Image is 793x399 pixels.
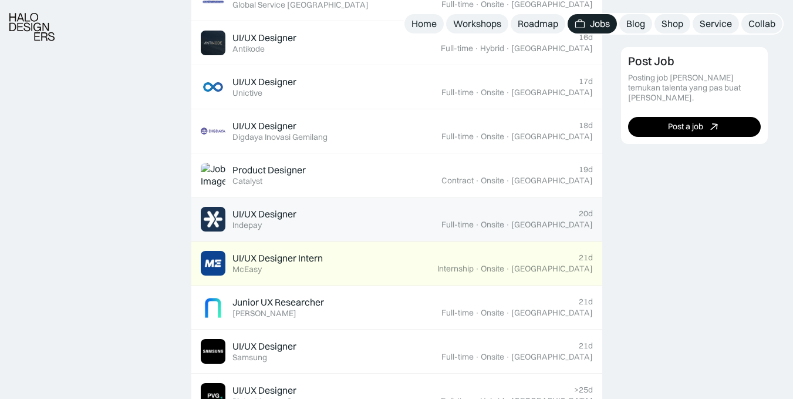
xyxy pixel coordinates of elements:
[201,207,225,232] img: Job Image
[481,176,504,186] div: Onsite
[441,43,473,53] div: Full-time
[511,88,593,98] div: [GEOGRAPHIC_DATA]
[441,220,474,230] div: Full-time
[474,43,479,53] div: ·
[481,352,504,362] div: Onsite
[437,264,474,274] div: Internship
[232,220,262,230] div: Indepay
[619,14,652,33] a: Blog
[201,251,225,276] img: Job Image
[232,88,262,98] div: Unictive
[511,43,593,53] div: [GEOGRAPHIC_DATA]
[191,286,602,330] a: Job ImageJunior UX Researcher[PERSON_NAME]21dFull-time·Onsite·[GEOGRAPHIC_DATA]
[481,88,504,98] div: Onsite
[191,197,602,242] a: Job ImageUI/UX DesignerIndepay20dFull-time·Onsite·[GEOGRAPHIC_DATA]
[232,252,323,264] div: UI/UX Designer Intern
[579,76,593,86] div: 17d
[441,88,474,98] div: Full-time
[654,14,690,33] a: Shop
[481,264,504,274] div: Onsite
[232,164,306,176] div: Product Designer
[191,242,602,286] a: Job ImageUI/UX Designer InternMcEasy21dInternship·Onsite·[GEOGRAPHIC_DATA]
[579,32,593,42] div: 16d
[232,44,265,54] div: Antikode
[475,308,480,318] div: ·
[748,18,775,30] div: Collab
[475,264,480,274] div: ·
[441,308,474,318] div: Full-time
[201,31,225,55] img: Job Image
[232,32,296,44] div: UI/UX Designer
[201,119,225,143] img: Job Image
[505,176,510,186] div: ·
[446,14,508,33] a: Workshops
[511,352,593,362] div: [GEOGRAPHIC_DATA]
[511,176,593,186] div: [GEOGRAPHIC_DATA]
[700,18,732,30] div: Service
[232,176,262,186] div: Catalyst
[628,73,761,102] div: Posting job [PERSON_NAME] temukan talenta yang pas buat [PERSON_NAME].
[579,253,593,263] div: 21d
[191,153,602,197] a: Job ImageProduct DesignerCatalyst19dContract·Onsite·[GEOGRAPHIC_DATA]
[475,132,480,142] div: ·
[511,308,593,318] div: [GEOGRAPHIC_DATA]
[693,14,739,33] a: Service
[518,18,558,30] div: Roadmap
[481,132,504,142] div: Onsite
[232,340,296,353] div: UI/UX Designer
[511,14,565,33] a: Roadmap
[191,65,602,109] a: Job ImageUI/UX DesignerUnictive17dFull-time·Onsite·[GEOGRAPHIC_DATA]
[453,18,501,30] div: Workshops
[232,309,296,318] div: [PERSON_NAME]
[481,308,504,318] div: Onsite
[201,75,225,99] img: Job Image
[232,208,296,220] div: UI/UX Designer
[201,295,225,320] img: Job Image
[579,209,593,219] div: 20d
[505,352,510,362] div: ·
[475,176,480,186] div: ·
[668,122,703,132] div: Post a job
[441,132,474,142] div: Full-time
[191,109,602,153] a: Job ImageUI/UX DesignerDigdaya Inovasi Gemilang18dFull-time·Onsite·[GEOGRAPHIC_DATA]
[628,116,761,136] a: Post a job
[511,132,593,142] div: [GEOGRAPHIC_DATA]
[662,18,683,30] div: Shop
[441,176,474,186] div: Contract
[475,352,480,362] div: ·
[232,120,296,132] div: UI/UX Designer
[579,120,593,130] div: 18d
[480,43,504,53] div: Hybrid
[505,88,510,98] div: ·
[475,88,480,98] div: ·
[411,18,437,30] div: Home
[741,14,782,33] a: Collab
[505,132,510,142] div: ·
[579,297,593,307] div: 21d
[441,352,474,362] div: Full-time
[505,308,510,318] div: ·
[626,18,645,30] div: Blog
[628,54,674,68] div: Post Job
[232,76,296,88] div: UI/UX Designer
[574,385,593,395] div: >25d
[505,264,510,274] div: ·
[568,14,617,33] a: Jobs
[579,341,593,351] div: 21d
[511,220,593,230] div: [GEOGRAPHIC_DATA]
[232,296,324,309] div: Junior UX Researcher
[232,264,262,274] div: McEasy
[404,14,444,33] a: Home
[511,264,593,274] div: [GEOGRAPHIC_DATA]
[475,220,480,230] div: ·
[481,220,504,230] div: Onsite
[191,21,602,65] a: Job ImageUI/UX DesignerAntikode16dFull-time·Hybrid·[GEOGRAPHIC_DATA]
[232,353,267,363] div: Samsung
[201,339,225,364] img: Job Image
[505,220,510,230] div: ·
[191,330,602,374] a: Job ImageUI/UX DesignerSamsung21dFull-time·Onsite·[GEOGRAPHIC_DATA]
[232,132,328,142] div: Digdaya Inovasi Gemilang
[232,384,296,397] div: UI/UX Designer
[505,43,510,53] div: ·
[201,163,225,187] img: Job Image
